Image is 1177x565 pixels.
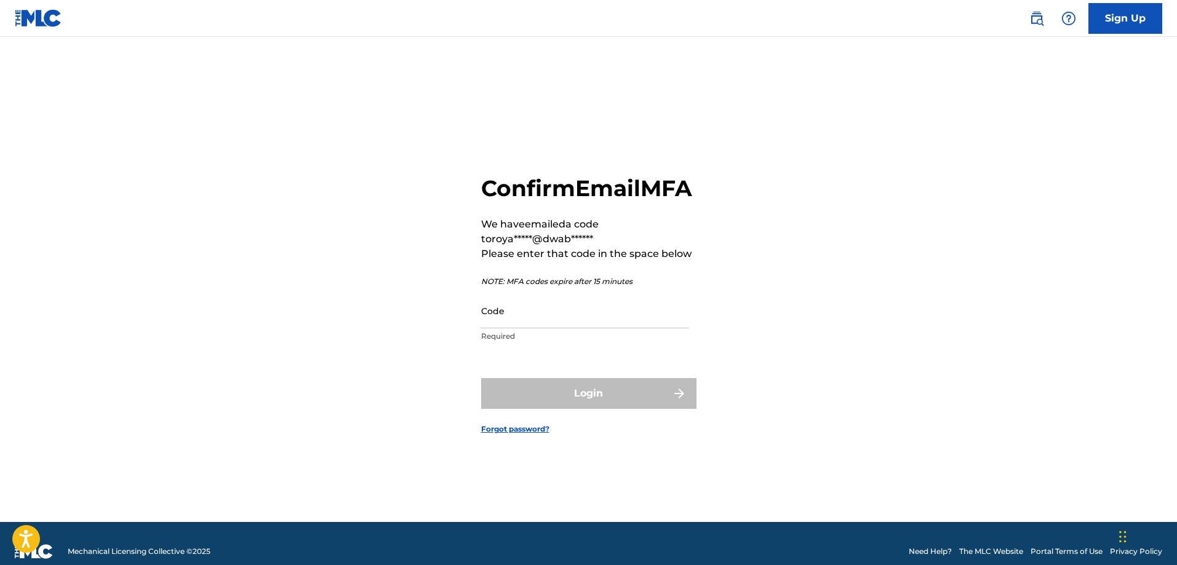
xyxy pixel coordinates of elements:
img: MLC Logo [15,9,62,27]
div: Drag [1119,518,1127,555]
div: Help [1056,6,1081,31]
a: Privacy Policy [1110,546,1162,557]
a: Portal Terms of Use [1031,546,1103,557]
a: Forgot password? [481,424,549,435]
p: Required [481,331,689,342]
span: Mechanical Licensing Collective © 2025 [68,546,210,557]
img: help [1061,11,1076,26]
img: search [1029,11,1044,26]
p: Please enter that code in the space below [481,247,696,261]
a: The MLC Website [959,546,1023,557]
img: logo [15,544,53,559]
a: Sign Up [1088,3,1162,34]
a: Public Search [1024,6,1049,31]
a: Need Help? [909,546,952,557]
iframe: Chat Widget [1115,506,1177,565]
h2: Confirm Email MFA [481,175,696,202]
p: NOTE: MFA codes expire after 15 minutes [481,276,696,287]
